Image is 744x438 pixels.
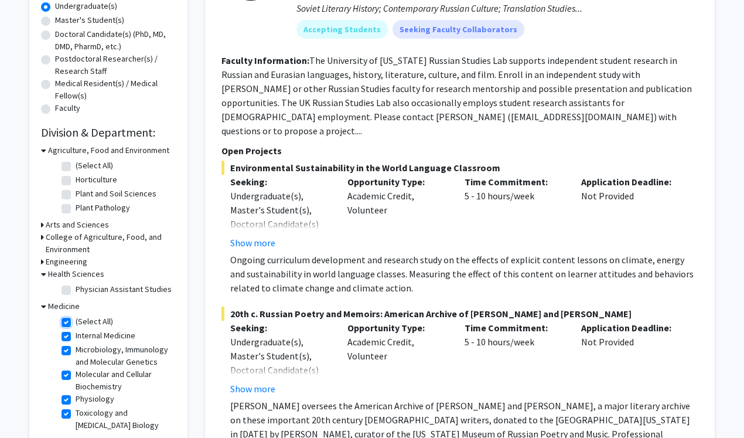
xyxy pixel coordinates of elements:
mat-chip: Seeking Faculty Collaborators [393,20,524,39]
label: Master's Student(s) [55,14,124,26]
label: (Select All) [76,159,113,172]
mat-chip: Accepting Students [296,20,388,39]
label: Postdoctoral Researcher(s) / Research Staff [55,53,176,77]
p: Opportunity Type: [347,175,447,189]
label: Horticulture [76,174,117,186]
p: Application Deadline: [581,321,681,335]
span: Environmental Sustainability in the World Language Classroom [221,161,698,175]
h3: Agriculture, Food and Environment [48,144,169,157]
label: Physiology [76,393,114,405]
label: Molecular and Cellular Biochemistry [76,368,173,393]
p: Seeking: [230,175,330,189]
div: Undergraduate(s), Master's Student(s), Doctoral Candidate(s) (PhD, MD, DMD, PharmD, etc.), Postdo... [230,189,330,301]
label: Doctoral Candidate(s) (PhD, MD, DMD, PharmD, etc.) [55,28,176,53]
p: Opportunity Type: [347,321,447,335]
div: Academic Credit, Volunteer [339,175,456,250]
label: Microbiology, Immunology and Molecular Genetics [76,344,173,368]
h3: Arts and Sciences [46,219,109,231]
h3: Medicine [48,300,80,313]
div: 5 - 10 hours/week [456,175,573,250]
b: Faculty Information: [221,55,309,66]
label: Internal Medicine [76,330,135,342]
fg-read-more: The University of [US_STATE] Russian Studies Lab supports independent student research in Russian... [221,55,692,137]
div: Academic Credit, Volunteer [339,321,456,396]
label: Plant Pathology [76,202,130,214]
span: 20th c. Russian Poetry and Memoirs: American Archive of [PERSON_NAME] and [PERSON_NAME] [221,307,698,321]
label: (Select All) [76,315,113,328]
p: Open Projects [221,144,698,158]
div: Not Provided [572,321,690,396]
div: Not Provided [572,175,690,250]
p: Seeking: [230,321,330,335]
h2: Division & Department: [41,125,176,140]
h3: Health Sciences [48,268,104,280]
button: Show more [230,236,275,250]
label: Medical Resident(s) / Medical Fellow(s) [55,77,176,102]
div: 5 - 10 hours/week [456,321,573,396]
label: Physician Assistant Studies [76,283,172,296]
button: Show more [230,382,275,396]
p: Time Commitment: [465,321,564,335]
p: Ongoing curriculum development and research study on the effects of explicit content lessons on c... [230,253,698,295]
h3: College of Agriculture, Food, and Environment [46,231,176,256]
p: Time Commitment: [465,175,564,189]
label: Faculty [55,102,80,114]
label: Plant and Soil Sciences [76,188,156,200]
label: Toxicology and [MEDICAL_DATA] Biology [76,407,173,432]
p: Application Deadline: [581,175,681,189]
h3: Engineering [46,256,87,268]
iframe: Chat [9,385,50,429]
